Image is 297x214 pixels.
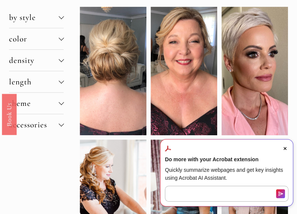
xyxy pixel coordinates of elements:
button: theme [9,93,64,114]
button: density [9,50,64,71]
a: Book Us [2,94,17,135]
span: theme [9,98,59,108]
span: by style [9,12,59,22]
span: color [9,34,59,44]
span: accessories [9,120,59,130]
span: density [9,55,59,65]
button: by style [9,7,64,28]
button: length [9,71,64,92]
button: color [9,28,64,49]
span: length [9,77,59,87]
button: accessories [9,114,64,135]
